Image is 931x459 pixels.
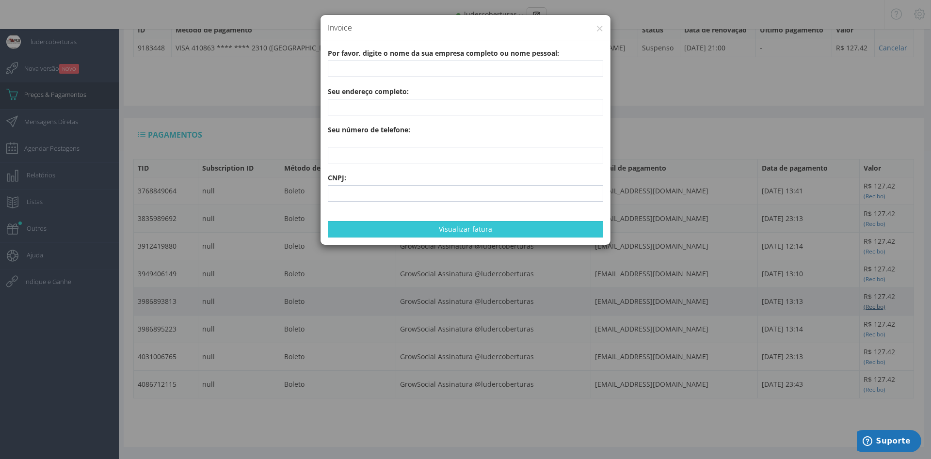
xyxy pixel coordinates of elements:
[596,22,603,35] button: ×
[328,173,346,182] b: CNPJ:
[328,125,410,134] b: Seu número de telefone:
[328,221,603,237] button: Visualizar fatura
[328,22,603,33] h4: Invoice
[328,87,409,96] b: Seu endereço completo:
[857,430,921,454] iframe: Abre um widget para que você possa encontrar mais informações
[328,48,559,58] b: Por favor, digite o nome da sua empresa completo ou nome pessoal:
